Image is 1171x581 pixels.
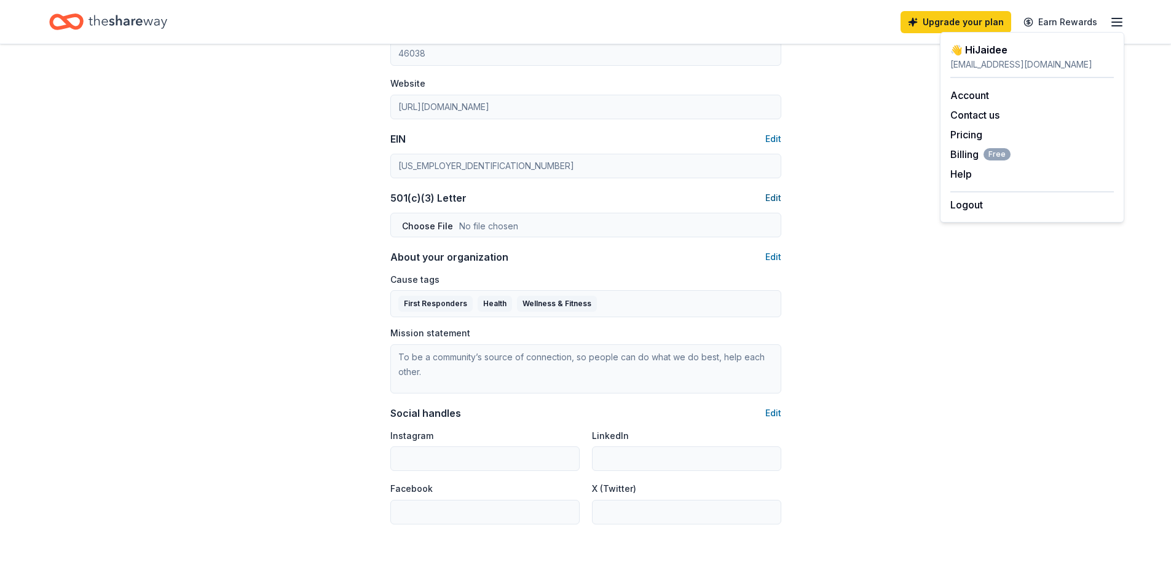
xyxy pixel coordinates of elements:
[390,132,406,146] div: EIN
[765,132,781,146] button: Edit
[950,147,1011,162] button: BillingFree
[390,327,470,339] label: Mission statement
[390,344,781,393] textarea: To be a community’s source of connection, so people can do what we do best, help each other.
[765,250,781,264] button: Edit
[592,483,636,495] label: X (Twitter)
[390,41,781,66] input: 12345 (U.S. only)
[1016,11,1105,33] a: Earn Rewards
[390,290,781,317] button: First RespondersHealthWellness & Fitness
[390,250,508,264] div: About your organization
[950,89,989,101] a: Account
[984,148,1011,160] span: Free
[398,296,473,312] div: First Responders
[765,406,781,421] button: Edit
[901,11,1011,33] a: Upgrade your plan
[950,108,999,122] button: Contact us
[950,57,1114,72] div: [EMAIL_ADDRESS][DOMAIN_NAME]
[950,147,1011,162] span: Billing
[478,296,512,312] div: Health
[390,483,433,495] label: Facebook
[390,191,467,205] div: 501(c)(3) Letter
[517,296,597,312] div: Wellness & Fitness
[390,430,433,442] label: Instagram
[765,191,781,205] button: Edit
[390,406,461,421] div: Social handles
[592,430,629,442] label: LinkedIn
[950,167,972,181] button: Help
[390,77,425,90] label: Website
[390,274,440,286] label: Cause tags
[390,154,781,178] input: 12-3456789
[49,7,167,36] a: Home
[950,42,1114,57] div: 👋 Hi Jaidee
[950,128,982,141] a: Pricing
[950,197,983,212] button: Logout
